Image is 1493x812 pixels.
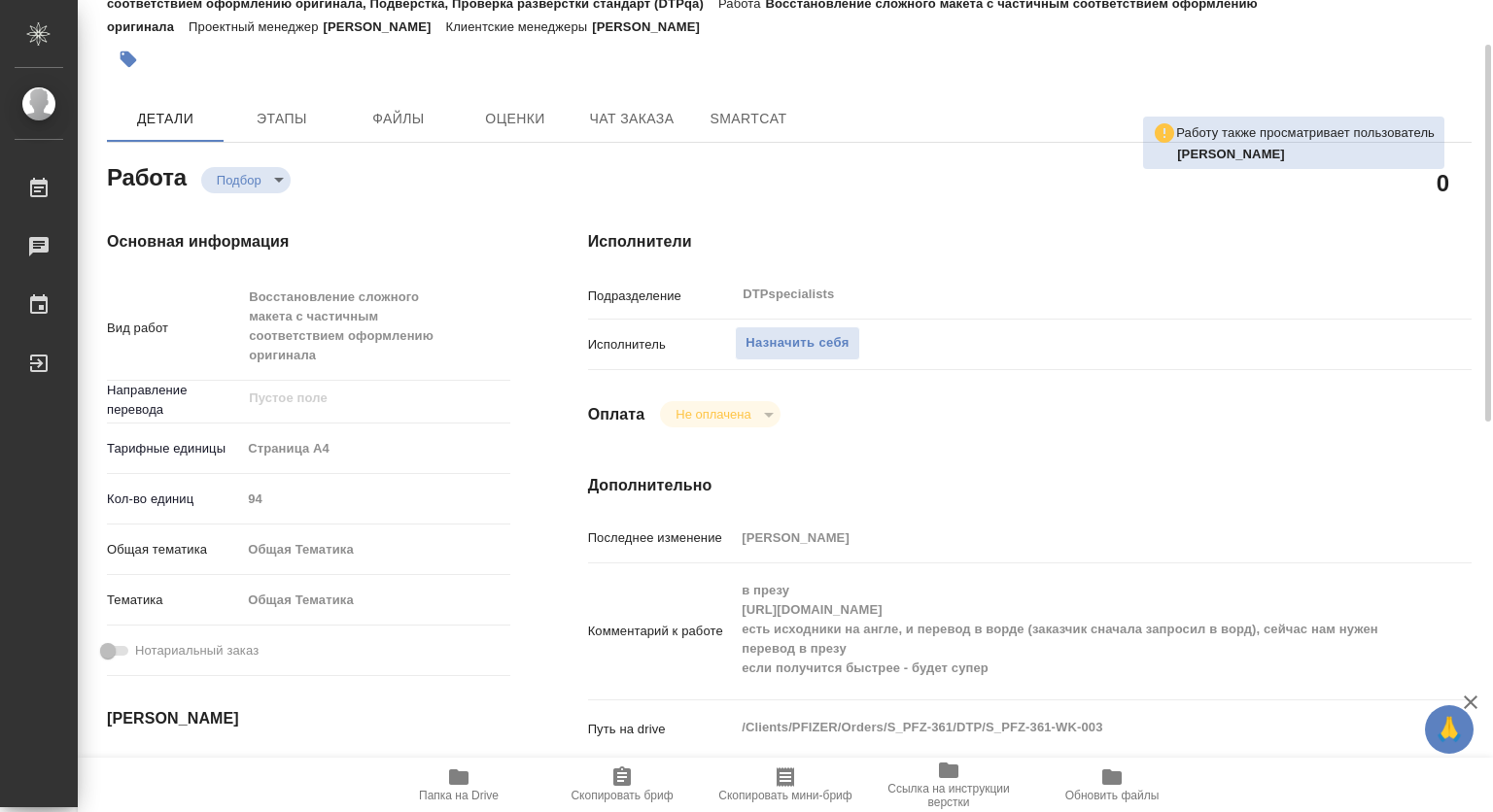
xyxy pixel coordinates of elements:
[660,401,780,427] div: Подбор
[1437,166,1449,199] h2: 0
[241,584,509,617] div: Общая Тематика
[585,107,678,131] span: Чат заказа
[588,528,736,548] p: Последнее изменение
[704,758,867,812] button: Скопировать мини-бриф
[189,19,323,34] p: Проектный менеджер
[1425,705,1474,754] button: 🙏
[119,107,212,131] span: Детали
[588,720,736,739] p: Путь на drive
[107,591,241,610] p: Тематика
[107,540,241,559] p: Общая тематика
[107,38,150,81] button: Добавить тэг
[702,107,795,131] span: SmartCat
[718,789,851,802] span: Скопировать мини-бриф
[746,332,849,355] span: Назначить себя
[735,711,1398,744] textarea: /Clients/PFIZER/Orders/S_PFZ-361/DTP/S_PFZ-361-WK-003
[235,107,329,131] span: Этапы
[107,439,241,458] p: Тарифные единицы
[670,406,756,423] button: Не оплачена
[107,230,510,254] h4: Основная информация
[241,432,509,465] div: Страница А4
[592,19,714,34] p: [PERSON_NAME]
[377,758,540,812] button: Папка на Drive
[107,158,187,193] h2: Работа
[107,707,510,730] h4: [PERSON_NAME]
[107,381,241,420] p: Направление перевода
[241,485,509,513] input: Пустое поле
[735,524,1398,552] input: Пустое поле
[241,757,411,785] input: Пустое поле
[1433,709,1466,750] span: 🙏
[1177,147,1285,161] b: [PERSON_NAME]
[735,574,1398,685] textarea: в презу [URL][DOMAIN_NAME] есть исходники на англе, и перевод в ворде (заказчик сначала запросил ...
[571,789,673,802] span: Скопировать бриф
[588,403,645,426] h4: Оплата
[107,319,241,338] p: Вид работ
[469,107,562,131] span: Оценки
[588,335,736,355] p: Исполнитель
[1177,145,1435,164] p: Оксютович Ирина
[879,782,1019,809] span: Ссылка на инструкции верстки
[419,789,499,802] span: Папка на Drive
[135,641,259,660] span: Нотариальный заказ
[867,758,1030,812] button: Ссылка на инструкции верстки
[445,19,592,34] p: Клиентские менеджеры
[588,474,1472,497] h4: Дополнительно
[588,622,736,641] p: Комментарий к работе
[324,19,446,34] p: [PERSON_NAME]
[588,230,1472,254] h4: Исполнители
[201,167,291,193] div: Подбор
[247,387,464,410] input: Пустое поле
[352,107,445,131] span: Файлы
[1030,758,1194,812] button: Обновить файлы
[588,287,736,306] p: Подразделение
[211,172,267,188] button: Подбор
[735,326,859,360] button: Назначить себя
[540,758,704,812] button: Скопировать бриф
[1065,789,1160,802] span: Обновить файлы
[241,533,509,566] div: Общая Тематика
[107,490,241,509] p: Кол-во единиц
